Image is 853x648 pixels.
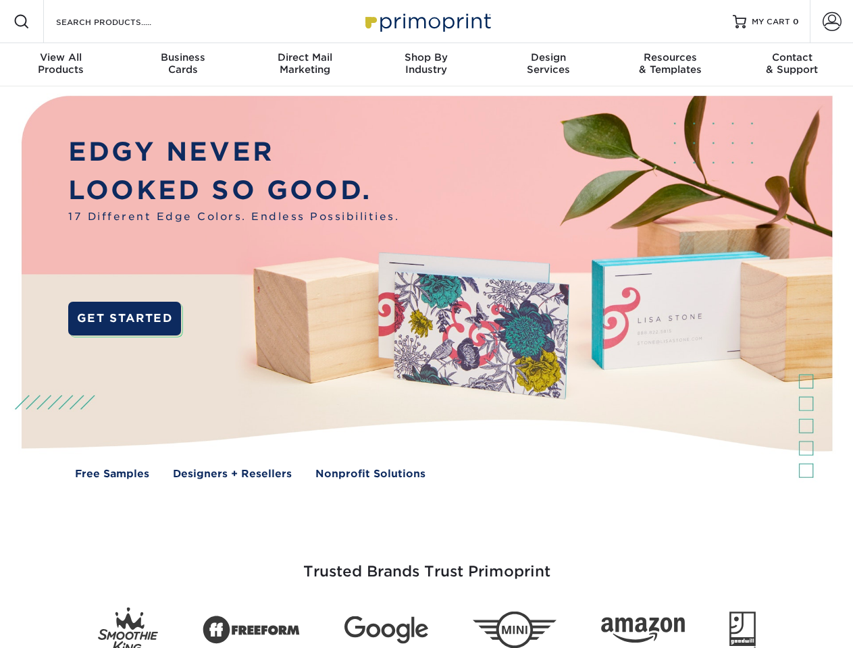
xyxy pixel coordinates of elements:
span: Design [488,51,609,63]
a: Shop ByIndustry [365,43,487,86]
img: Google [344,616,428,644]
div: Industry [365,51,487,76]
a: BusinessCards [122,43,243,86]
div: & Support [731,51,853,76]
span: 17 Different Edge Colors. Endless Possibilities. [68,209,399,225]
a: GET STARTED [68,302,181,335]
span: Shop By [365,51,487,63]
a: Contact& Support [731,43,853,86]
span: Contact [731,51,853,63]
div: Services [488,51,609,76]
div: & Templates [609,51,731,76]
img: Goodwill [729,612,756,648]
span: Resources [609,51,731,63]
span: MY CART [752,16,790,28]
a: Nonprofit Solutions [315,466,425,482]
a: DesignServices [488,43,609,86]
div: Cards [122,51,243,76]
div: Marketing [244,51,365,76]
p: EDGY NEVER [68,133,399,171]
a: Direct MailMarketing [244,43,365,86]
h3: Trusted Brands Trust Primoprint [32,531,822,597]
span: 0 [793,17,799,26]
p: LOOKED SO GOOD. [68,171,399,210]
a: Resources& Templates [609,43,731,86]
img: Amazon [601,618,685,643]
img: Primoprint [359,7,494,36]
a: Designers + Resellers [173,466,292,482]
span: Business [122,51,243,63]
input: SEARCH PRODUCTS..... [55,13,186,30]
a: Free Samples [75,466,149,482]
span: Direct Mail [244,51,365,63]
